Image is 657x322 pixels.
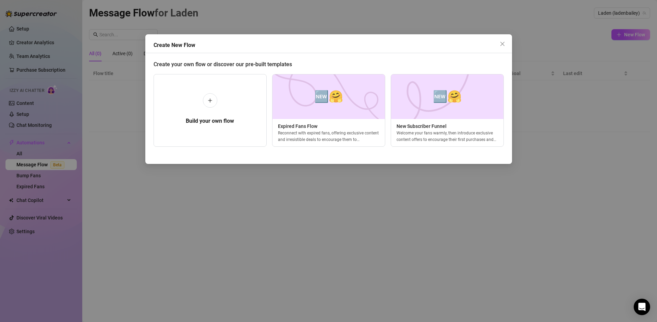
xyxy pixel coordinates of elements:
[497,38,508,49] button: Close
[391,122,503,130] span: New Subscriber Funnel
[272,122,385,130] span: Expired Fans Flow
[154,41,512,49] div: Create New Flow
[634,299,650,315] div: Open Intercom Messenger
[314,87,343,106] span: 🆕🤗
[207,98,212,103] span: plus
[186,117,234,125] h5: Build your own flow
[497,41,508,47] span: Close
[500,41,505,47] span: close
[391,130,503,142] div: Welcome your fans warmly, then introduce exclusive content offers to encourage their first purcha...
[154,61,292,68] span: Create your own flow or discover our pre-built templates
[433,87,461,106] span: 🆕🤗
[272,130,385,142] div: Reconnect with expired fans, offering exclusive content and irresistible deals to encourage them ...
